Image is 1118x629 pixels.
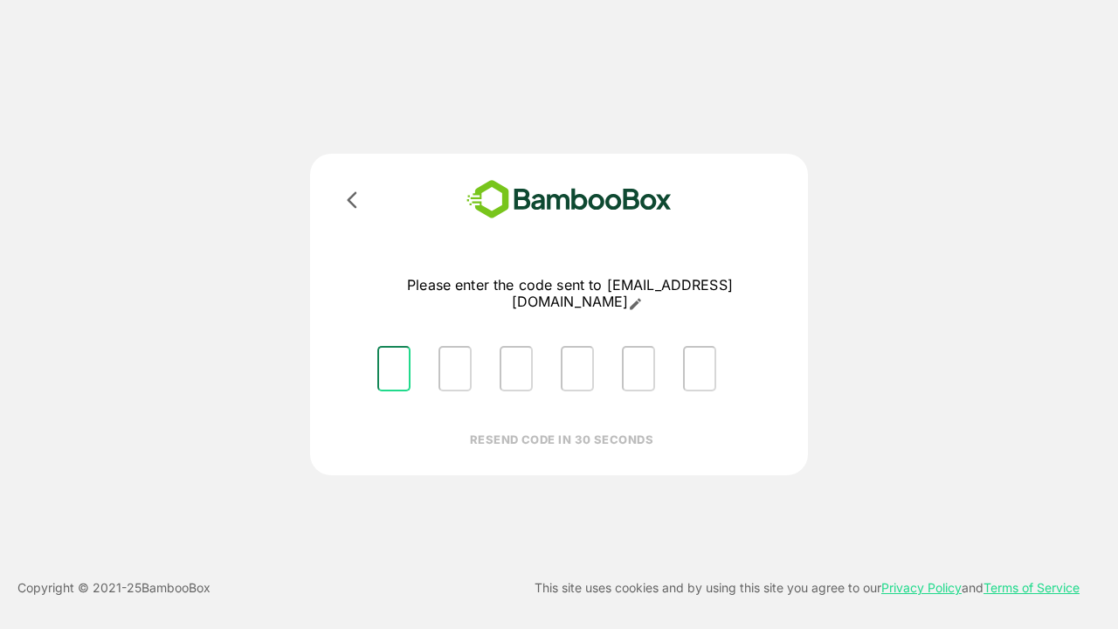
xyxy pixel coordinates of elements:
a: Terms of Service [983,580,1080,595]
p: This site uses cookies and by using this site you agree to our and [535,577,1080,598]
a: Privacy Policy [881,580,962,595]
img: bamboobox [441,175,697,225]
input: Please enter OTP character 3 [500,346,533,391]
input: Please enter OTP character 1 [377,346,411,391]
input: Please enter OTP character 6 [683,346,716,391]
input: Please enter OTP character 2 [438,346,472,391]
input: Please enter OTP character 5 [622,346,655,391]
p: Copyright © 2021- 25 BambooBox [17,577,210,598]
input: Please enter OTP character 4 [561,346,594,391]
p: Please enter the code sent to [EMAIL_ADDRESS][DOMAIN_NAME] [363,277,776,311]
